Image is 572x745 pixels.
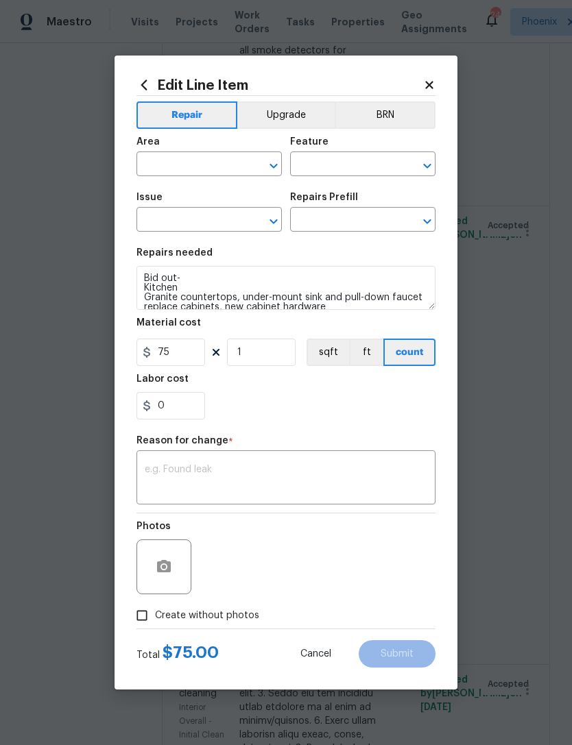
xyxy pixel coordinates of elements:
button: count [383,339,436,366]
h5: Feature [290,137,329,147]
span: Submit [381,649,414,659]
button: sqft [307,339,349,366]
span: Create without photos [155,609,259,623]
button: Open [418,212,437,231]
button: Submit [359,640,436,668]
h5: Issue [136,193,163,202]
button: BRN [335,101,436,129]
h5: Material cost [136,318,201,328]
button: Open [264,212,283,231]
h5: Photos [136,522,171,531]
h5: Labor cost [136,374,189,384]
h5: Reason for change [136,436,228,445]
button: Open [264,156,283,175]
button: Upgrade [237,101,335,129]
h5: Repairs needed [136,248,213,258]
button: ft [349,339,383,366]
button: Repair [136,101,237,129]
span: $ 75.00 [163,644,219,661]
h2: Edit Line Item [136,77,423,93]
button: Cancel [278,640,353,668]
span: Cancel [300,649,331,659]
button: Open [418,156,437,175]
h5: Area [136,137,160,147]
textarea: Bid out- Kitchen Granite countertops, under-mount sink and pull-down faucet replace cabinets, new... [136,266,436,310]
div: Total [136,646,219,662]
h5: Repairs Prefill [290,193,358,202]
